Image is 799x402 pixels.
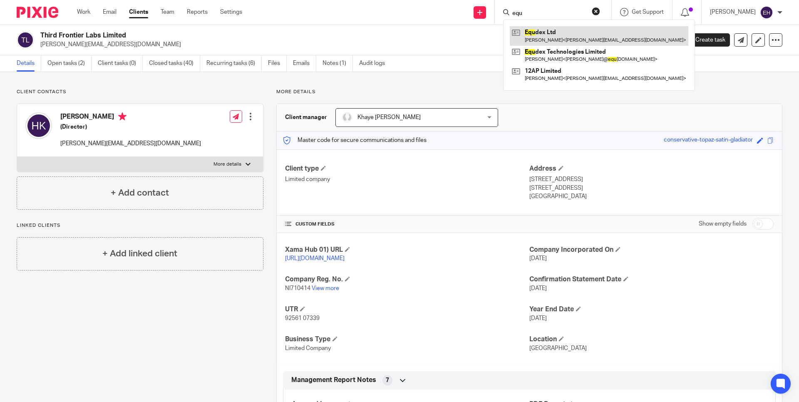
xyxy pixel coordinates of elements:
[285,164,529,173] h4: Client type
[710,8,756,16] p: [PERSON_NAME]
[285,246,529,254] h4: Xama Hub 01) URL
[283,136,427,144] p: Master code for secure communications and files
[60,123,201,131] h5: (Director)
[312,285,339,291] a: View more
[103,8,117,16] a: Email
[291,376,376,385] span: Management Report Notes
[111,186,169,199] h4: + Add contact
[149,55,200,72] a: Closed tasks (40)
[285,305,529,314] h4: UTR
[342,112,352,122] img: Screenshot%202025-07-30%20at%207.39.43%E2%80%AFPM.png
[118,112,127,121] i: Primary
[220,8,242,16] a: Settings
[293,55,316,72] a: Emails
[529,184,774,192] p: [STREET_ADDRESS]
[60,139,201,148] p: [PERSON_NAME][EMAIL_ADDRESS][DOMAIN_NAME]
[359,55,391,72] a: Audit logs
[285,113,327,122] h3: Client manager
[699,220,747,228] label: Show empty fields
[511,10,586,17] input: Search
[276,89,782,95] p: More details
[529,285,547,291] span: [DATE]
[60,112,201,123] h4: [PERSON_NAME]
[632,9,664,15] span: Get Support
[47,55,92,72] a: Open tasks (2)
[17,31,34,49] img: svg%3E
[40,31,543,40] h2: Third Frontier Labs Limited
[529,192,774,201] p: [GEOGRAPHIC_DATA]
[529,246,774,254] h4: Company Incorporated On
[129,8,148,16] a: Clients
[529,175,774,184] p: [STREET_ADDRESS]
[529,164,774,173] h4: Address
[285,345,331,351] span: Limited Company
[529,305,774,314] h4: Year End Date
[285,335,529,344] h4: Business Type
[40,40,669,49] p: [PERSON_NAME][EMAIL_ADDRESS][DOMAIN_NAME]
[386,376,389,385] span: 7
[206,55,262,72] a: Recurring tasks (6)
[213,161,241,168] p: More details
[285,285,310,291] span: NI710414
[529,256,547,261] span: [DATE]
[285,275,529,284] h4: Company Reg. No.
[529,275,774,284] h4: Confirmation Statement Date
[323,55,353,72] a: Notes (1)
[17,55,41,72] a: Details
[682,33,730,47] a: Create task
[285,256,345,261] a: [URL][DOMAIN_NAME]
[17,7,58,18] img: Pixie
[529,335,774,344] h4: Location
[25,112,52,139] img: svg%3E
[268,55,287,72] a: Files
[285,315,320,321] span: 92561 07339
[17,89,263,95] p: Client contacts
[98,55,143,72] a: Client tasks (0)
[529,315,547,321] span: [DATE]
[77,8,90,16] a: Work
[102,247,177,260] h4: + Add linked client
[760,6,773,19] img: svg%3E
[17,222,263,229] p: Linked clients
[592,7,600,15] button: Clear
[187,8,208,16] a: Reports
[285,175,529,184] p: Limited company
[529,345,587,351] span: [GEOGRAPHIC_DATA]
[161,8,174,16] a: Team
[285,221,529,228] h4: CUSTOM FIELDS
[664,136,753,145] div: conservative-topaz-satin-gladiator
[357,114,421,120] span: Khaye [PERSON_NAME]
